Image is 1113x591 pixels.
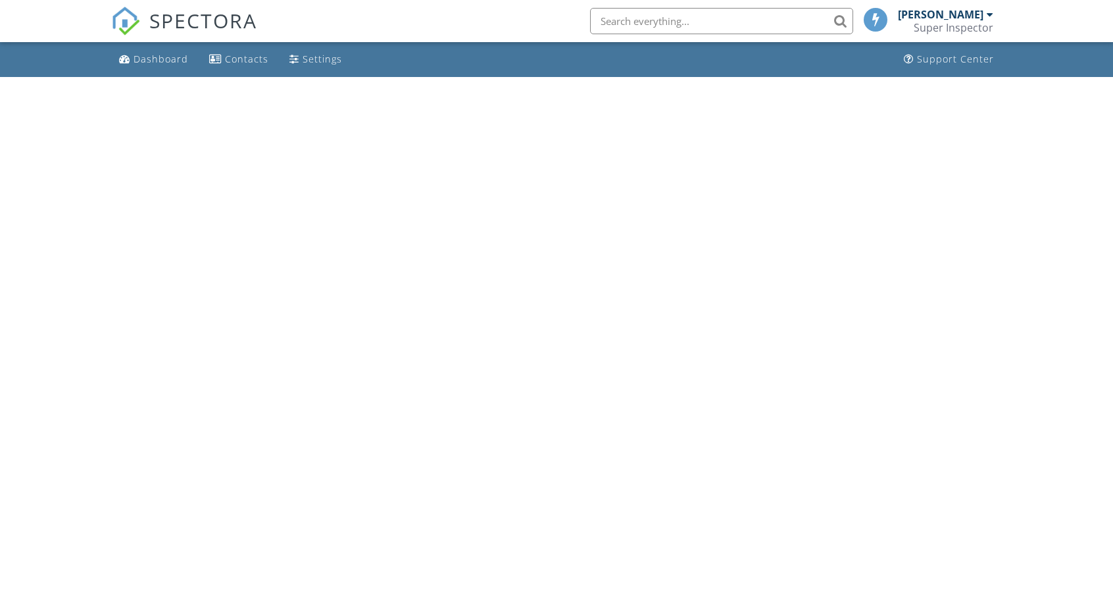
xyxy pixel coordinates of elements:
[590,8,853,34] input: Search everything...
[114,47,193,72] a: Dashboard
[914,21,993,34] div: Super Inspector
[898,8,983,21] div: [PERSON_NAME]
[917,53,994,65] div: Support Center
[284,47,347,72] a: Settings
[134,53,188,65] div: Dashboard
[111,18,257,45] a: SPECTORA
[204,47,274,72] a: Contacts
[111,7,140,36] img: The Best Home Inspection Software - Spectora
[899,47,999,72] a: Support Center
[149,7,257,34] span: SPECTORA
[303,53,342,65] div: Settings
[225,53,268,65] div: Contacts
